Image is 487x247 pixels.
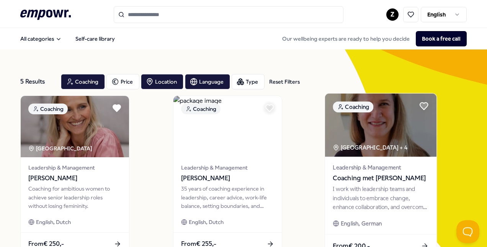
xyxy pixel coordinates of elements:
img: package image [21,96,129,157]
img: package image [325,94,436,157]
button: Z [386,8,399,21]
button: Book a free call [416,31,467,46]
div: 35 years of coaching experience in leadership, career advice, work-life balance, setting boundari... [181,184,274,210]
span: English, Dutch [36,218,71,226]
span: [PERSON_NAME] [181,173,274,183]
button: Type [232,74,265,89]
button: Price [106,74,139,89]
div: Coaching for ambitious women to achieve senior leadership roles without losing femininity. [28,184,121,210]
div: I work with leadership teams and individuals to embrace change, enhance collaboration, and overco... [333,185,428,211]
span: English, Dutch [189,218,224,226]
button: Coaching [61,74,105,89]
span: Leadership & Management [333,163,428,172]
span: Coaching met [PERSON_NAME] [333,173,428,183]
span: [PERSON_NAME] [28,173,121,183]
div: Coaching [181,104,221,114]
span: English, German [341,219,382,228]
button: Language [185,74,230,89]
div: Coaching [333,101,373,112]
img: package image [173,96,282,157]
span: Leadership & Management [181,163,274,172]
iframe: Help Scout Beacon - Open [456,220,479,243]
div: 5 Results [20,74,55,89]
a: Self-care library [69,31,121,46]
input: Search for products, categories or subcategories [114,6,343,23]
span: Leadership & Management [28,163,121,172]
div: Coaching [28,104,68,114]
div: [GEOGRAPHIC_DATA] + 1 [181,144,253,153]
div: Reset Filters [269,77,300,86]
nav: Main [14,31,121,46]
button: All categories [14,31,68,46]
div: [GEOGRAPHIC_DATA] [28,144,93,153]
button: Location [141,74,183,89]
div: Our wellbeing experts are ready to help you decide [276,31,467,46]
div: [GEOGRAPHIC_DATA] + 4 [333,143,407,152]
